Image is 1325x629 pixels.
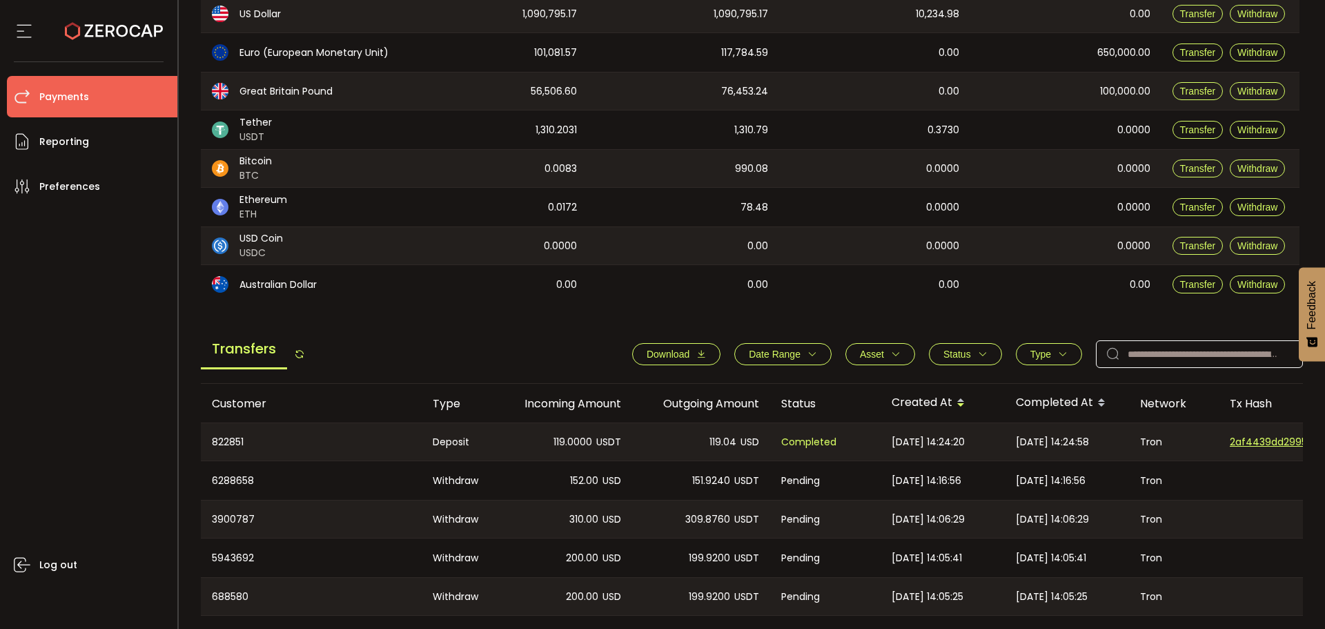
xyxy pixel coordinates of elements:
[860,349,884,360] span: Asset
[1230,198,1285,216] button: Withdraw
[892,473,961,489] span: [DATE] 14:16:56
[534,45,577,61] span: 101,081.57
[544,238,577,254] span: 0.0000
[1230,121,1285,139] button: Withdraw
[1180,202,1216,213] span: Transfer
[1237,86,1277,97] span: Withdraw
[685,512,730,528] span: 309.8760
[1172,43,1224,61] button: Transfer
[239,193,287,207] span: Ethereum
[926,161,959,177] span: 0.0000
[1172,198,1224,216] button: Transfer
[770,396,881,412] div: Status
[1172,237,1224,255] button: Transfer
[422,539,494,577] div: Withdraw
[926,238,959,254] span: 0.0000
[929,343,1002,365] button: Status
[781,473,820,489] span: Pending
[239,84,333,99] span: Great Britain Pound
[1237,240,1277,251] span: Withdraw
[781,589,820,605] span: Pending
[1172,121,1224,139] button: Transfer
[201,461,422,500] div: 6288658
[1180,279,1216,290] span: Transfer
[926,200,959,215] span: 0.0000
[939,45,959,61] span: 0.00
[892,589,963,605] span: [DATE] 14:05:25
[239,207,287,222] span: ETH
[689,589,730,605] span: 199.9200
[734,343,832,365] button: Date Range
[1180,47,1216,58] span: Transfer
[781,434,836,450] span: Completed
[566,589,598,605] span: 200.00
[1129,461,1219,500] div: Tron
[740,200,768,215] span: 78.48
[1016,473,1086,489] span: [DATE] 14:16:56
[1237,163,1277,174] span: Withdraw
[1130,6,1150,22] span: 0.00
[39,177,100,197] span: Preferences
[1230,275,1285,293] button: Withdraw
[1230,82,1285,100] button: Withdraw
[692,473,730,489] span: 151.9240
[1180,8,1216,19] span: Transfer
[1172,5,1224,23] button: Transfer
[749,349,801,360] span: Date Range
[1129,578,1219,615] div: Tron
[1129,423,1219,461] div: Tron
[239,278,317,292] span: Australian Dollar
[647,349,689,360] span: Download
[781,550,820,566] span: Pending
[544,161,577,177] span: 0.0083
[1097,45,1150,61] span: 650,000.00
[1180,163,1216,174] span: Transfer
[422,423,494,461] div: Deposit
[201,396,422,412] div: Customer
[1237,47,1277,58] span: Withdraw
[943,349,971,360] span: Status
[212,199,228,215] img: eth_portfolio.svg
[1172,159,1224,177] button: Transfer
[927,122,959,138] span: 0.3730
[845,343,915,365] button: Asset
[881,391,1005,415] div: Created At
[201,539,422,577] div: 5943692
[892,512,965,528] span: [DATE] 14:06:29
[721,84,768,99] span: 76,453.24
[939,84,959,99] span: 0.00
[569,512,598,528] span: 310.00
[212,276,228,293] img: aud_portfolio.svg
[939,277,959,293] span: 0.00
[734,512,759,528] span: USDT
[1172,275,1224,293] button: Transfer
[39,132,89,152] span: Reporting
[1180,124,1216,135] span: Transfer
[747,238,768,254] span: 0.00
[1237,279,1277,290] span: Withdraw
[239,154,272,168] span: Bitcoin
[212,122,228,138] img: usdt_portfolio.svg
[1016,512,1089,528] span: [DATE] 14:06:29
[602,512,621,528] span: USD
[201,423,422,461] div: 822851
[596,434,621,450] span: USDT
[734,550,759,566] span: USDT
[494,396,632,412] div: Incoming Amount
[1180,240,1216,251] span: Transfer
[212,238,228,254] img: usdc_portfolio.svg
[602,550,621,566] span: USD
[1230,159,1285,177] button: Withdraw
[916,6,959,22] span: 10,234.98
[212,6,228,22] img: usd_portfolio.svg
[1117,161,1150,177] span: 0.0000
[239,130,272,144] span: USDT
[201,501,422,538] div: 3900787
[1130,277,1150,293] span: 0.00
[531,84,577,99] span: 56,506.60
[239,115,272,130] span: Tether
[1117,122,1150,138] span: 0.0000
[1180,86,1216,97] span: Transfer
[1306,281,1318,329] span: Feedback
[735,161,768,177] span: 990.08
